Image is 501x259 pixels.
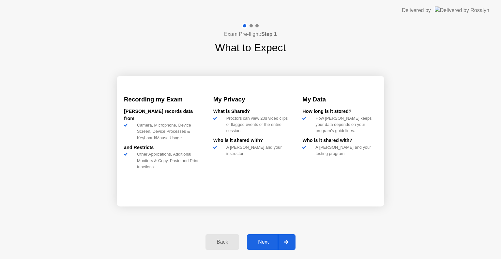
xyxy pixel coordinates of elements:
[313,115,377,134] div: How [PERSON_NAME] keeps your data depends on your program’s guidelines.
[213,108,288,115] div: What is Shared?
[124,108,199,122] div: [PERSON_NAME] records data from
[213,95,288,104] h3: My Privacy
[124,95,199,104] h3: Recording my Exam
[213,137,288,144] div: Who is it shared with?
[402,7,431,14] div: Delivered by
[313,144,377,157] div: A [PERSON_NAME] and your testing program
[302,95,377,104] h3: My Data
[124,144,199,151] div: and Restricts
[302,137,377,144] div: Who is it shared with?
[134,122,199,141] div: Camera, Microphone, Device Screen, Device Processes & Keyboard/Mouse Usage
[249,239,278,245] div: Next
[224,144,288,157] div: A [PERSON_NAME] and your instructor
[205,234,239,250] button: Back
[261,31,277,37] b: Step 1
[224,30,277,38] h4: Exam Pre-flight:
[215,40,286,55] h1: What to Expect
[435,7,489,14] img: Delivered by Rosalyn
[247,234,296,250] button: Next
[302,108,377,115] div: How long is it stored?
[224,115,288,134] div: Proctors can view 20s video clips of flagged events or the entire session
[207,239,237,245] div: Back
[134,151,199,170] div: Other Applications, Additional Monitors & Copy, Paste and Print functions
